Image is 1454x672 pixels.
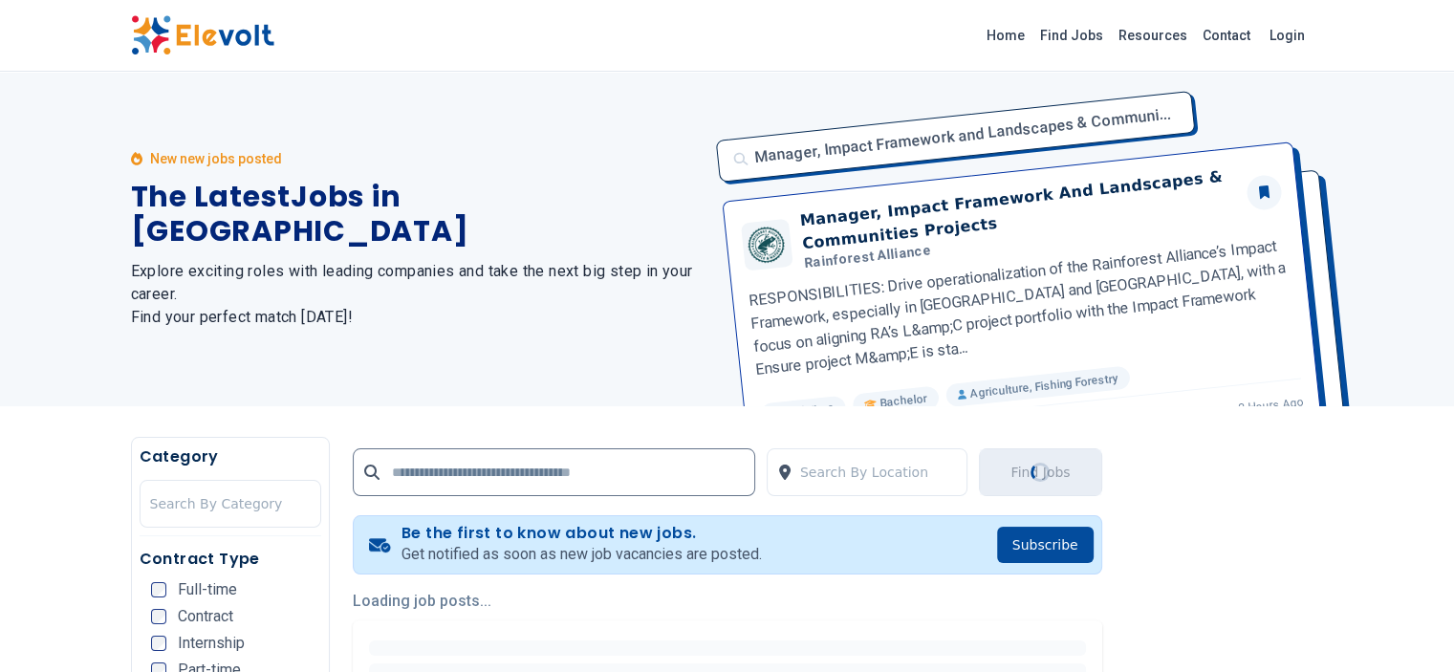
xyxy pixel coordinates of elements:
h4: Be the first to know about new jobs. [401,524,762,543]
input: Full-time [151,582,166,597]
h1: The Latest Jobs in [GEOGRAPHIC_DATA] [131,180,705,249]
img: Elevolt [131,15,274,55]
input: Internship [151,636,166,651]
span: Internship [178,636,245,651]
button: Subscribe [997,527,1094,563]
a: Find Jobs [1032,20,1111,51]
p: New new jobs posted [150,149,282,168]
iframe: Chat Widget [1358,580,1454,672]
input: Contract [151,609,166,624]
span: Contract [178,609,233,624]
a: Login [1258,16,1316,54]
p: Loading job posts... [353,590,1102,613]
h5: Contract Type [140,548,321,571]
a: Contact [1195,20,1258,51]
h5: Category [140,445,321,468]
div: Loading... [1031,462,1052,483]
a: Home [979,20,1032,51]
button: Find JobsLoading... [979,448,1101,496]
h2: Explore exciting roles with leading companies and take the next big step in your career. Find you... [131,260,705,329]
span: Full-time [178,582,237,597]
a: Resources [1111,20,1195,51]
p: Get notified as soon as new job vacancies are posted. [401,543,762,566]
